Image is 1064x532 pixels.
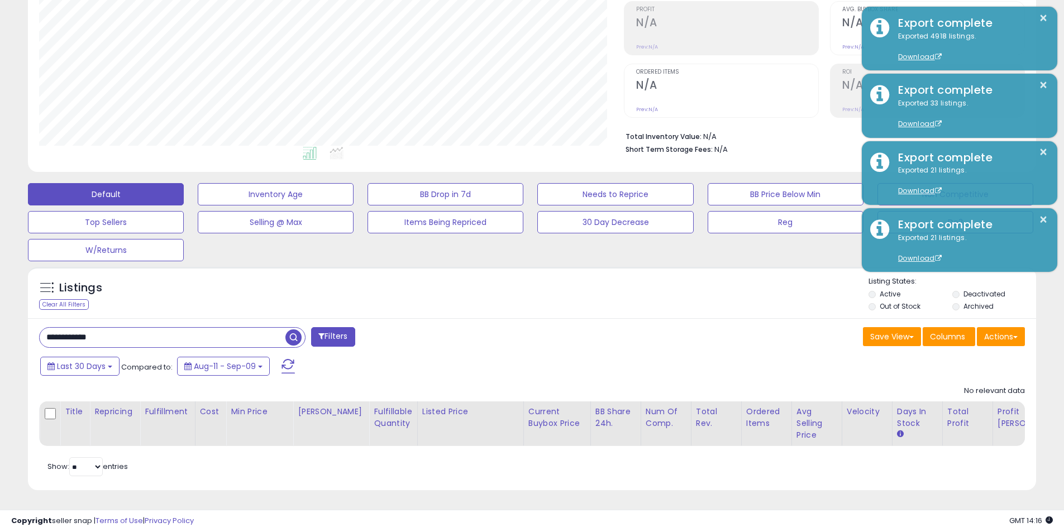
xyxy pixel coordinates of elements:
[368,183,523,205] button: BB Drop in 7d
[890,165,1049,196] div: Exported 21 listings.
[708,183,863,205] button: BB Price Below Min
[842,44,864,50] small: Prev: N/A
[863,327,921,346] button: Save View
[231,406,288,418] div: Min Price
[1039,213,1048,227] button: ×
[198,183,354,205] button: Inventory Age
[59,280,102,296] h5: Listings
[898,253,942,263] a: Download
[890,150,1049,166] div: Export complete
[368,211,523,233] button: Items Being Repriced
[842,69,1024,75] span: ROI
[890,98,1049,130] div: Exported 33 listings.
[646,406,686,429] div: Num of Comp.
[977,327,1025,346] button: Actions
[537,211,693,233] button: 30 Day Decrease
[177,357,270,376] button: Aug-11 - Sep-09
[890,233,1049,264] div: Exported 21 listings.
[746,406,787,429] div: Ordered Items
[200,406,222,418] div: Cost
[636,69,818,75] span: Ordered Items
[898,52,942,61] a: Download
[963,289,1005,299] label: Deactivated
[947,406,988,429] div: Total Profit
[964,386,1025,396] div: No relevant data
[595,406,636,429] div: BB Share 24h.
[897,429,904,439] small: Days In Stock.
[842,7,1024,13] span: Avg. Buybox Share
[636,7,818,13] span: Profit
[1009,515,1053,526] span: 2025-10-10 14:16 GMT
[869,276,1036,287] p: Listing States:
[145,515,194,526] a: Privacy Policy
[28,183,184,205] button: Default
[11,515,52,526] strong: Copyright
[880,301,920,311] label: Out of Stock
[194,361,256,372] span: Aug-11 - Sep-09
[890,15,1049,31] div: Export complete
[636,16,818,31] h2: N/A
[198,211,354,233] button: Selling @ Max
[842,79,1024,94] h2: N/A
[1039,11,1048,25] button: ×
[923,327,975,346] button: Columns
[39,299,89,310] div: Clear All Filters
[537,183,693,205] button: Needs to Reprice
[57,361,106,372] span: Last 30 Days
[898,119,942,128] a: Download
[708,211,863,233] button: Reg
[422,406,519,418] div: Listed Price
[898,186,942,195] a: Download
[96,515,143,526] a: Terms of Use
[121,362,173,372] span: Compared to:
[890,217,1049,233] div: Export complete
[998,406,1064,429] div: Profit [PERSON_NAME]
[626,132,702,141] b: Total Inventory Value:
[626,145,713,154] b: Short Term Storage Fees:
[880,289,900,299] label: Active
[65,406,85,418] div: Title
[636,79,818,94] h2: N/A
[145,406,190,418] div: Fulfillment
[374,406,412,429] div: Fulfillable Quantity
[626,129,1017,142] li: N/A
[714,144,728,155] span: N/A
[897,406,938,429] div: Days In Stock
[28,211,184,233] button: Top Sellers
[311,327,355,347] button: Filters
[963,301,994,311] label: Archived
[796,406,837,441] div: Avg Selling Price
[1039,145,1048,159] button: ×
[636,44,658,50] small: Prev: N/A
[40,357,120,376] button: Last 30 Days
[1039,78,1048,92] button: ×
[94,406,135,418] div: Repricing
[890,82,1049,98] div: Export complete
[890,31,1049,63] div: Exported 4918 listings.
[930,331,965,342] span: Columns
[528,406,586,429] div: Current Buybox Price
[842,106,864,113] small: Prev: N/A
[11,516,194,526] div: seller snap | |
[842,16,1024,31] h2: N/A
[847,406,888,418] div: Velocity
[28,239,184,261] button: W/Returns
[47,461,128,472] span: Show: entries
[636,106,658,113] small: Prev: N/A
[298,406,364,418] div: [PERSON_NAME]
[696,406,737,429] div: Total Rev.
